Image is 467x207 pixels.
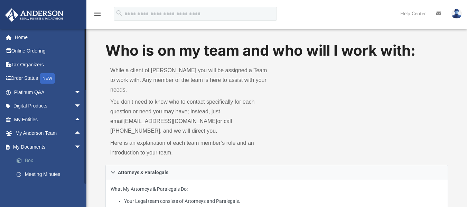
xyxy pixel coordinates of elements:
li: Your Legal team consists of Attorneys and Paralegals. [124,197,443,206]
a: Digital Productsarrow_drop_down [5,99,92,113]
a: Tax Organizers [5,58,92,72]
i: search [115,9,123,17]
i: menu [93,10,102,18]
span: Attorneys & Paralegals [118,170,168,175]
p: You don’t need to know who to contact specifically for each question or need you may have; instea... [110,97,272,136]
p: While a client of [PERSON_NAME] you will be assigned a Team to work with. Any member of the team ... [110,66,272,95]
span: arrow_drop_up [74,126,88,141]
div: NEW [40,73,55,84]
span: arrow_drop_down [74,99,88,113]
h1: Who is on my team and who will I work with: [105,40,448,61]
p: Here is an explanation of each team member’s role and an introduction to your team. [110,138,272,158]
a: Platinum Q&Aarrow_drop_down [5,85,92,99]
a: My Anderson Teamarrow_drop_up [5,126,88,140]
a: [EMAIL_ADDRESS][DOMAIN_NAME] [123,118,217,124]
span: arrow_drop_down [74,140,88,154]
a: menu [93,13,102,18]
a: Online Ordering [5,44,92,58]
a: Box [10,154,92,168]
span: arrow_drop_down [74,85,88,100]
a: My Documentsarrow_drop_down [5,140,92,154]
img: User Pic [451,9,462,19]
a: Attorneys & Paralegals [105,165,448,180]
a: Order StatusNEW [5,72,92,86]
a: My Entitiesarrow_drop_up [5,113,92,126]
span: arrow_drop_up [74,113,88,127]
a: Meeting Minutes [10,167,92,181]
img: Anderson Advisors Platinum Portal [3,8,66,22]
a: Home [5,30,92,44]
a: Forms Library [10,181,88,195]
